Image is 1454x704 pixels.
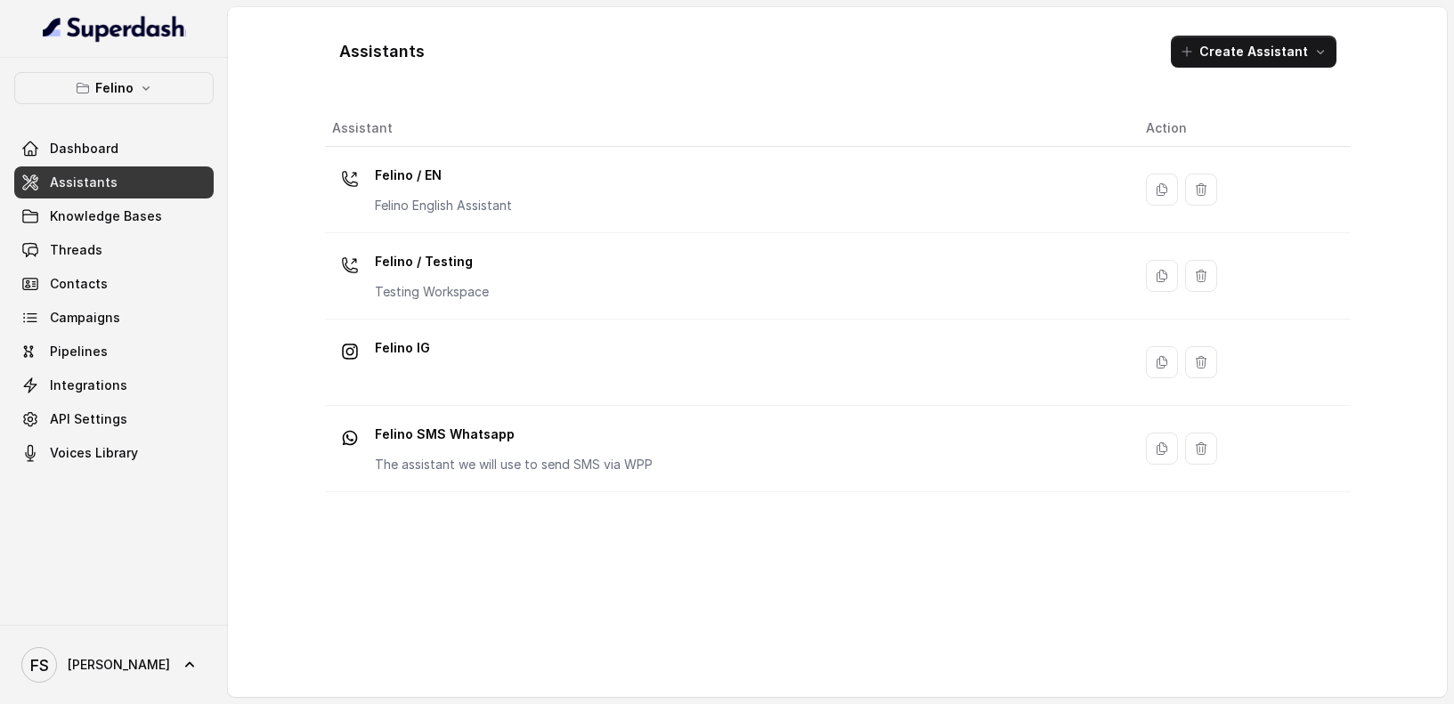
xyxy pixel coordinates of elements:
button: Create Assistant [1171,36,1336,68]
a: [PERSON_NAME] [14,640,214,690]
p: Felino SMS Whatsapp [375,420,653,449]
a: Voices Library [14,437,214,469]
span: Dashboard [50,140,118,158]
a: Knowledge Bases [14,200,214,232]
span: Knowledge Bases [50,207,162,225]
span: API Settings [50,410,127,428]
span: Voices Library [50,444,138,462]
span: Pipelines [50,343,108,360]
a: Dashboard [14,133,214,165]
p: Felino / Testing [375,247,489,276]
p: Felino [95,77,134,99]
a: Pipelines [14,336,214,368]
p: Felino / EN [375,161,512,190]
th: Assistant [325,110,1132,147]
button: Felino [14,72,214,104]
p: Testing Workspace [375,283,489,301]
span: Assistants [50,174,118,191]
img: light.svg [43,14,186,43]
span: Threads [50,241,102,259]
text: FS [30,656,49,675]
p: The assistant we will use to send SMS via WPP [375,456,653,473]
th: Action [1132,110,1351,147]
span: Campaigns [50,309,120,327]
a: Assistants [14,166,214,198]
a: Integrations [14,369,214,401]
span: [PERSON_NAME] [68,656,170,674]
p: Felino English Assistant [375,197,512,214]
span: Integrations [50,376,127,394]
a: Campaigns [14,302,214,334]
a: API Settings [14,403,214,435]
a: Threads [14,234,214,266]
span: Contacts [50,275,108,293]
h1: Assistants [339,37,425,66]
p: Felino IG [375,334,430,362]
a: Contacts [14,268,214,300]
